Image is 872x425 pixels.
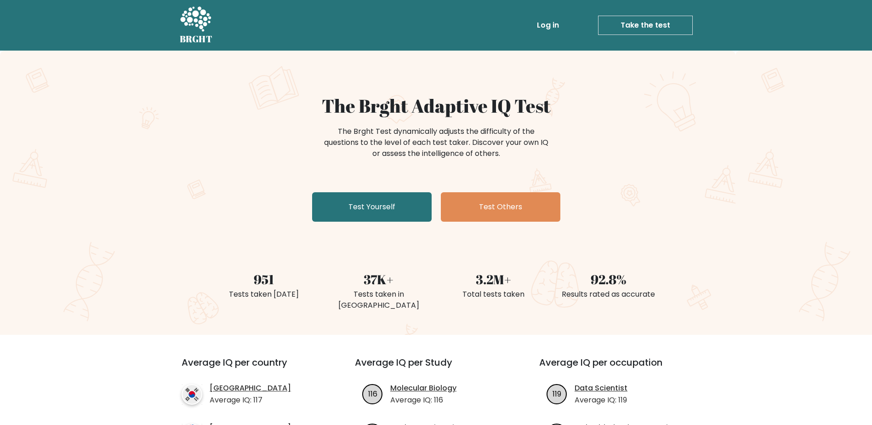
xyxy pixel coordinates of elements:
[390,395,456,406] p: Average IQ: 116
[557,270,661,289] div: 92.8%
[390,383,456,394] a: Molecular Biology
[327,270,431,289] div: 37K+
[321,126,551,159] div: The Brght Test dynamically adjusts the difficulty of the questions to the level of each test take...
[442,270,546,289] div: 3.2M+
[182,384,202,405] img: country
[368,388,377,399] text: 116
[210,383,291,394] a: [GEOGRAPHIC_DATA]
[210,395,291,406] p: Average IQ: 117
[212,289,316,300] div: Tests taken [DATE]
[557,289,661,300] div: Results rated as accurate
[441,192,560,222] a: Test Others
[327,289,431,311] div: Tests taken in [GEOGRAPHIC_DATA]
[598,16,693,35] a: Take the test
[575,383,627,394] a: Data Scientist
[442,289,546,300] div: Total tests taken
[180,34,213,45] h5: BRGHT
[212,270,316,289] div: 951
[575,395,627,406] p: Average IQ: 119
[539,357,701,379] h3: Average IQ per occupation
[182,357,322,379] h3: Average IQ per country
[533,16,563,34] a: Log in
[553,388,561,399] text: 119
[355,357,517,379] h3: Average IQ per Study
[312,192,432,222] a: Test Yourself
[180,4,213,47] a: BRGHT
[212,95,661,117] h1: The Brght Adaptive IQ Test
